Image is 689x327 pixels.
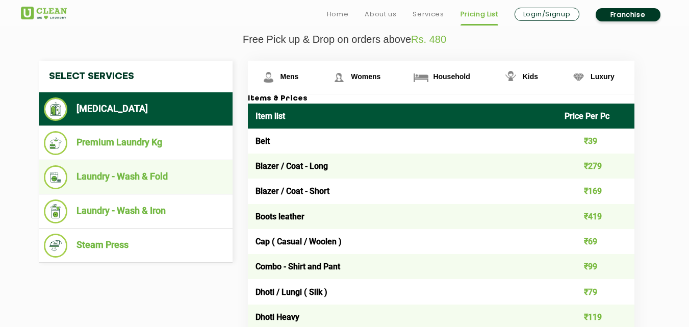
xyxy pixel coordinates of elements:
[248,154,557,179] td: Blazer / Coat - Long
[413,8,444,20] a: Services
[502,68,520,86] img: Kids
[248,129,557,154] td: Belt
[411,34,446,45] span: Rs. 480
[248,254,557,279] td: Combo - Shirt and Pant
[433,72,470,81] span: Household
[596,8,660,21] a: Franchise
[44,234,68,258] img: Steam Press
[557,229,634,254] td: ₹69
[523,72,538,81] span: Kids
[557,179,634,204] td: ₹169
[557,129,634,154] td: ₹39
[44,199,68,223] img: Laundry - Wash & Iron
[44,199,227,223] li: Laundry - Wash & Iron
[44,131,227,155] li: Premium Laundry Kg
[461,8,498,20] a: Pricing List
[248,204,557,229] td: Boots leather
[260,68,277,86] img: Mens
[557,254,634,279] td: ₹99
[557,279,634,304] td: ₹79
[39,61,233,92] h4: Select Services
[248,229,557,254] td: Cap ( Casual / Woolen )
[44,97,68,121] img: Dry Cleaning
[248,279,557,304] td: Dhoti / Lungi ( Silk )
[44,234,227,258] li: Steam Press
[515,8,579,21] a: Login/Signup
[44,165,68,189] img: Laundry - Wash & Fold
[44,97,227,121] li: [MEDICAL_DATA]
[365,8,396,20] a: About us
[44,131,68,155] img: Premium Laundry Kg
[280,72,299,81] span: Mens
[21,34,669,45] p: Free Pick up & Drop on orders above
[412,68,430,86] img: Household
[557,104,634,129] th: Price Per Pc
[591,72,615,81] span: Luxury
[327,8,349,20] a: Home
[248,104,557,129] th: Item list
[44,165,227,189] li: Laundry - Wash & Fold
[570,68,588,86] img: Luxury
[557,154,634,179] td: ₹279
[248,179,557,204] td: Blazer / Coat - Short
[351,72,380,81] span: Womens
[330,68,348,86] img: Womens
[21,7,67,19] img: UClean Laundry and Dry Cleaning
[557,204,634,229] td: ₹419
[248,94,634,104] h3: Items & Prices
